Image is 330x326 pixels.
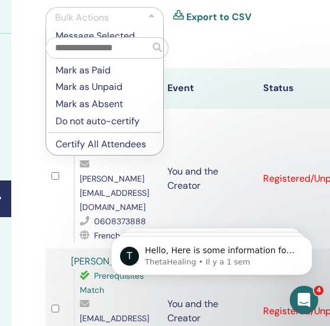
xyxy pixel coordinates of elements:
span: [PERSON_NAME][EMAIL_ADDRESS][DOMAIN_NAME] [80,173,149,212]
p: Certify All Attendees [56,138,154,151]
p: Do not auto-certify [56,115,154,128]
td: You and the Creator [161,109,258,248]
a: [PERSON_NAME] [71,255,145,267]
a: Export to CSV [186,10,251,24]
p: Message Selected [56,30,154,43]
p: Mark as Paid [56,64,154,77]
th: Event [161,68,258,109]
span: Prerequisites Match [80,270,144,295]
p: Mark as Unpaid [56,80,154,93]
p: Mark as Absent [56,98,154,111]
div: Bulk Actions [55,11,109,25]
iframe: Intercom live chat [290,286,318,314]
span: 4 [314,286,323,295]
iframe: Intercom notifications message [93,211,330,294]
